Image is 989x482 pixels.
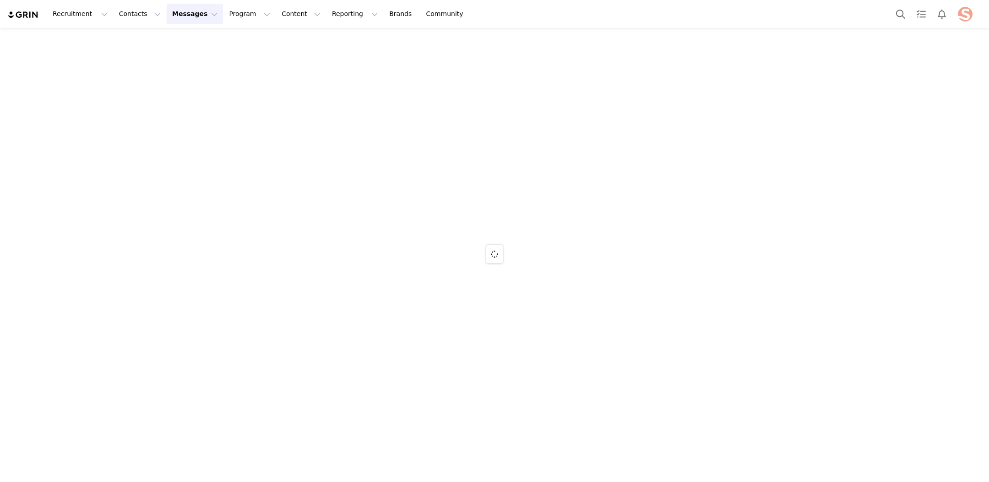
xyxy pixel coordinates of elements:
a: Brands [384,4,420,24]
a: Community [421,4,473,24]
img: grin logo [7,11,39,19]
button: Messages [167,4,223,24]
button: Contacts [114,4,166,24]
button: Search [891,4,911,24]
button: Reporting [326,4,383,24]
a: Tasks [911,4,931,24]
button: Notifications [932,4,952,24]
button: Profile [952,7,982,21]
button: Recruitment [47,4,113,24]
button: Content [276,4,326,24]
img: f99a58a2-e820-49b2-b1c6-889a8229352e.jpeg [958,7,973,21]
button: Program [223,4,276,24]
